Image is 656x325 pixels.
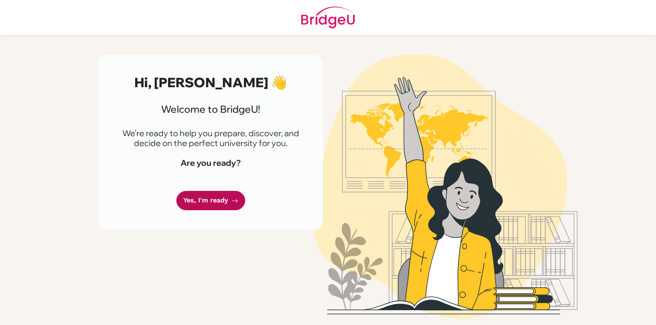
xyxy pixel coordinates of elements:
[118,103,303,115] h3: Welcome to BridgeU!
[176,191,245,210] a: Yes, I'm ready
[118,128,303,148] p: We're ready to help you prepare, discover, and decide on the perfect university for you.
[118,74,303,90] h2: Hi, [PERSON_NAME] 👋
[118,158,303,168] h4: Are you ready?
